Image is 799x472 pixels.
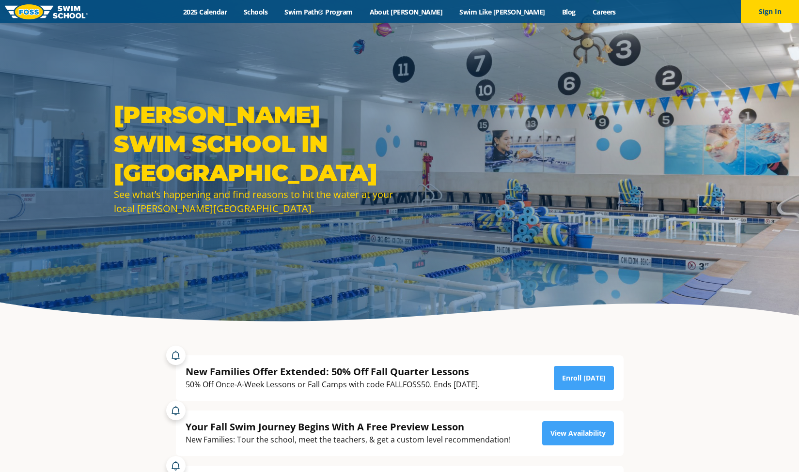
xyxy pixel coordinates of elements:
a: Schools [235,7,276,16]
a: View Availability [542,421,614,445]
div: 50% Off Once-A-Week Lessons or Fall Camps with code FALLFOSS50. Ends [DATE]. [186,378,480,391]
a: Enroll [DATE] [554,366,614,390]
div: Your Fall Swim Journey Begins With A Free Preview Lesson [186,420,511,433]
a: Blog [553,7,584,16]
a: Swim Path® Program [276,7,361,16]
a: About [PERSON_NAME] [361,7,451,16]
div: New Families: Tour the school, meet the teachers, & get a custom level recommendation! [186,433,511,446]
a: Swim Like [PERSON_NAME] [451,7,554,16]
a: 2025 Calendar [175,7,235,16]
div: New Families Offer Extended: 50% Off Fall Quarter Lessons [186,365,480,378]
img: FOSS Swim School Logo [5,4,88,19]
h1: [PERSON_NAME] Swim School in [GEOGRAPHIC_DATA] [114,100,395,187]
a: Careers [584,7,624,16]
div: See what’s happening and find reasons to hit the water at your local [PERSON_NAME][GEOGRAPHIC_DATA]. [114,187,395,215]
